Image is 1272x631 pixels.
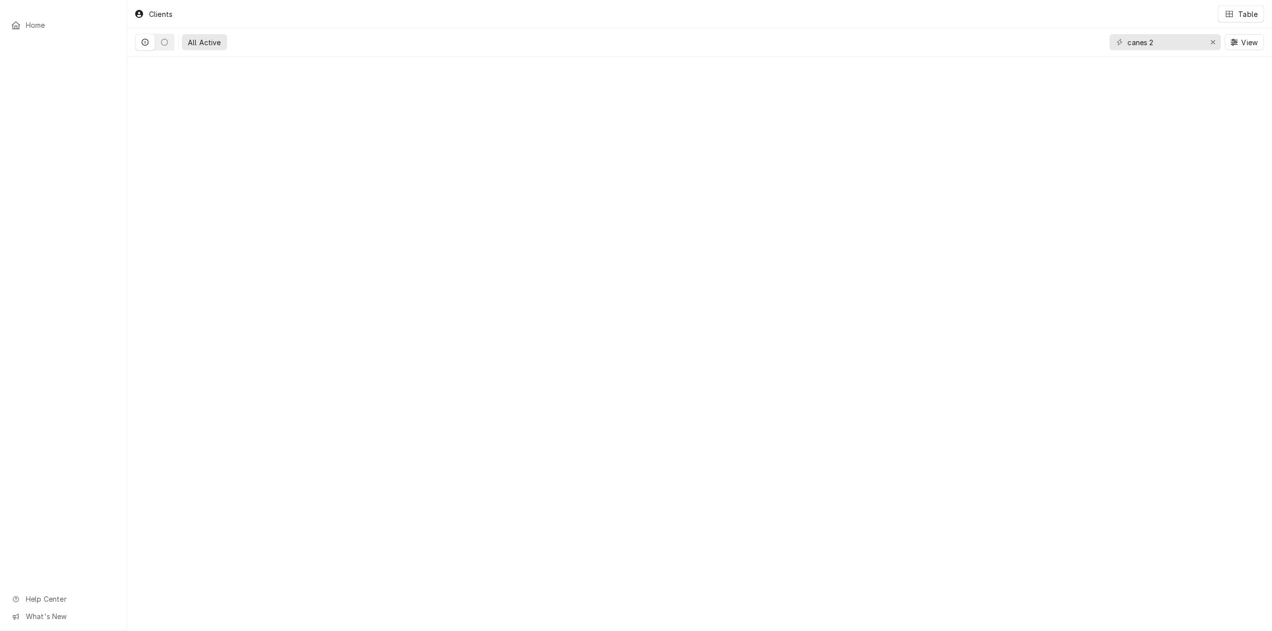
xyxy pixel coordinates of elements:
input: Keyword search [1127,34,1202,50]
span: Home [26,20,116,30]
span: What's New [26,611,115,622]
button: Erase input [1205,34,1221,50]
a: Home [6,17,121,33]
span: View [1239,37,1260,48]
span: Help Center [26,594,115,604]
a: Go to Help Center [6,591,121,607]
div: All Active [188,37,221,48]
button: View [1225,34,1264,50]
a: Go to What's New [6,608,121,625]
div: Table [1238,9,1258,19]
